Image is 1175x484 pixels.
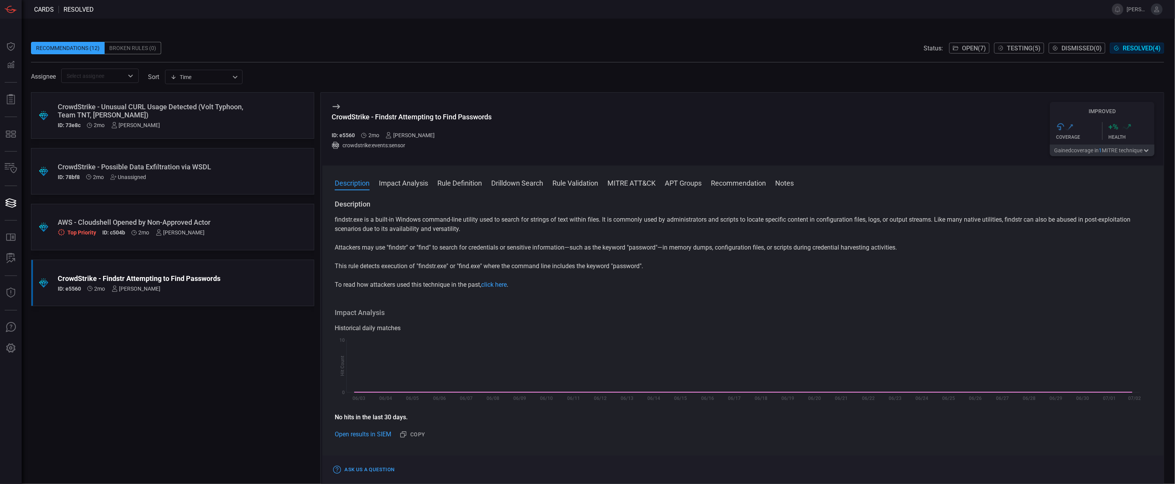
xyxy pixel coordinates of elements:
span: resolved [64,6,94,13]
button: Open(7) [949,43,989,53]
div: CrowdStrike - Findstr Attempting to Find Passwords [58,274,258,282]
text: 06/22 [862,396,875,401]
text: 06/25 [943,396,955,401]
p: This rule detects execution of "findstr.exe" or "find.exe" where the command line includes the ke... [335,262,1151,271]
div: CrowdStrike - Unusual CURL Usage Detected (Volt Typhoon, Team TNT, Rocke) [58,103,258,119]
button: Inventory [2,159,20,178]
div: Unassigned [110,174,146,180]
h5: ID: 73e8c [58,122,81,128]
div: Historical daily matches [335,324,1151,333]
div: CrowdStrike - Possible Data Exfiltration via WSDL [58,163,258,171]
h5: ID: c504b [102,229,125,236]
p: findstr.exe is a built-in Windows command-line utility used to search for strings of text within ... [335,215,1151,234]
h5: Improved [1050,108,1154,114]
div: Coverage [1056,134,1102,140]
button: Testing(5) [994,43,1044,53]
button: Rule Catalog [2,228,20,247]
button: Recommendation [711,178,766,187]
div: Health [1109,134,1155,140]
button: Gainedcoverage in1MITRE technique [1050,145,1154,156]
button: Detections [2,56,20,74]
div: Top Priority [58,229,96,236]
text: 06/20 [809,396,821,401]
span: 1 [1099,147,1102,153]
span: Assignee [31,73,56,80]
text: 06/11 [567,396,580,401]
text: 06/19 [782,396,795,401]
h3: Description [335,200,1151,209]
button: MITRE - Detection Posture [2,125,20,143]
input: Select assignee [64,71,124,81]
button: Drilldown Search [491,178,543,187]
text: 06/30 [1077,396,1089,401]
text: 06/09 [514,396,526,401]
div: Broken Rules (0) [105,42,161,54]
text: 06/06 [433,396,446,401]
h5: ID: e5560 [332,132,355,138]
text: 06/13 [621,396,633,401]
button: APT Groups [665,178,702,187]
a: Open results in SIEM [335,430,391,439]
button: Rule Validation [552,178,598,187]
text: 10 [339,338,345,343]
div: AWS - Cloudshell Opened by Non-Approved Actor [58,218,258,226]
span: Jul 09, 2025 3:43 AM [139,229,150,236]
span: Status: [924,45,943,52]
text: 06/05 [406,396,419,401]
button: Ask Us a Question [332,464,396,476]
text: 06/12 [594,396,607,401]
div: [PERSON_NAME] [385,132,435,138]
h3: Impact Analysis [335,308,1151,317]
button: ALERT ANALYSIS [2,249,20,268]
button: Open [125,71,136,81]
text: 06/03 [353,396,365,401]
span: Jul 17, 2025 9:36 AM [94,122,105,128]
button: Rule Definition [437,178,482,187]
text: 06/18 [755,396,767,401]
button: Ask Us A Question [2,318,20,337]
div: [PERSON_NAME] [112,286,161,292]
strong: No hits in the last 30 days. [335,413,408,421]
text: 06/04 [380,396,392,401]
button: Dashboard [2,37,20,56]
a: click here [481,281,507,288]
text: 06/27 [996,396,1009,401]
text: 06/29 [1050,396,1063,401]
button: Dismissed(0) [1049,43,1105,53]
button: MITRE ATT&CK [607,178,655,187]
p: To read how attackers used this technique in the past, . [335,280,1151,289]
text: 06/24 [916,396,929,401]
span: Jul 01, 2025 8:00 AM [95,286,105,292]
div: crowdstrike:events:sensor [332,141,492,149]
span: [PERSON_NAME].[PERSON_NAME] [1127,6,1148,12]
h5: ID: e5560 [58,286,81,292]
label: sort [148,73,159,81]
text: 07/01 [1103,396,1116,401]
span: Testing ( 5 ) [1007,45,1041,52]
button: Notes [775,178,794,187]
button: Threat Intelligence [2,284,20,302]
div: Recommendations (12) [31,42,105,54]
text: 06/15 [674,396,687,401]
text: 06/26 [969,396,982,401]
div: [PERSON_NAME] [156,229,205,236]
div: Time [170,73,230,81]
div: [PERSON_NAME] [111,122,160,128]
span: Cards [34,6,54,13]
text: 06/28 [1023,396,1036,401]
span: Open ( 7 ) [962,45,986,52]
h5: ID: 78bf8 [58,174,80,180]
text: 07/02 [1128,396,1141,401]
button: Impact Analysis [379,178,428,187]
text: 06/07 [460,396,473,401]
text: 06/08 [487,396,499,401]
button: Cards [2,194,20,212]
text: 06/14 [648,396,661,401]
span: Dismissed ( 0 ) [1061,45,1102,52]
div: CrowdStrike - Findstr Attempting to Find Passwords [332,113,492,121]
button: Resolved(4) [1110,43,1164,53]
text: 06/21 [835,396,848,401]
button: Description [335,178,370,187]
text: 0 [342,390,345,395]
span: Jul 01, 2025 8:00 AM [368,132,379,138]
